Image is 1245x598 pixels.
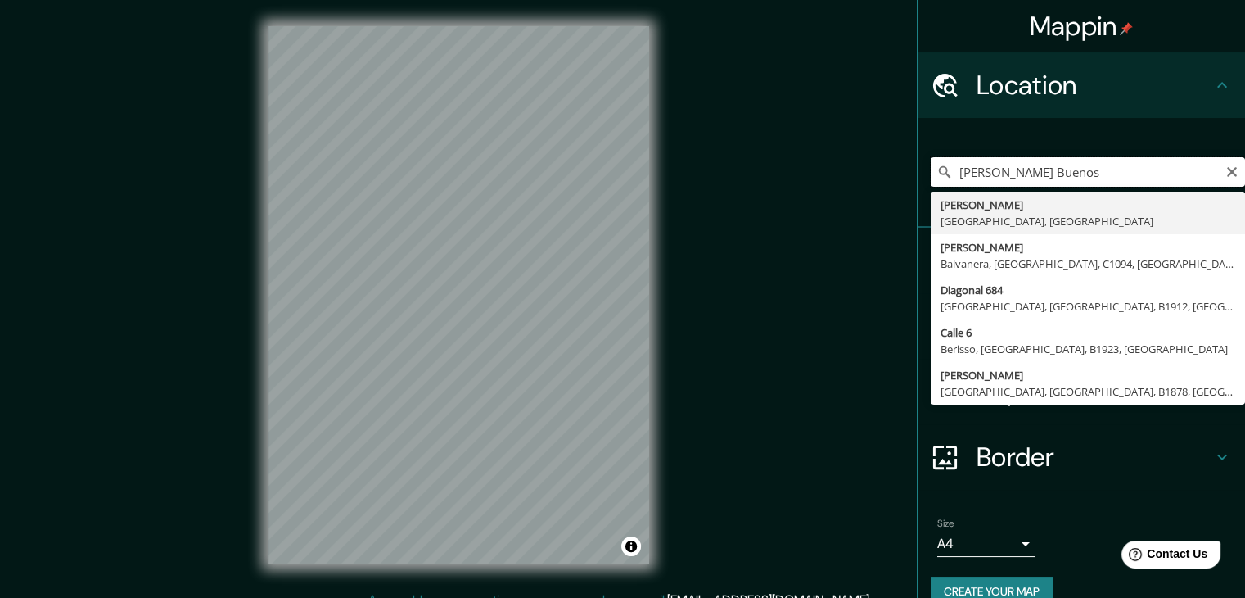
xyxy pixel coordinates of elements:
div: Balvanera, [GEOGRAPHIC_DATA], C1094, [GEOGRAPHIC_DATA] [941,256,1235,272]
input: Pick your city or area [931,157,1245,187]
div: A4 [937,531,1035,557]
div: [GEOGRAPHIC_DATA], [GEOGRAPHIC_DATA] [941,213,1235,229]
div: Layout [918,359,1245,424]
h4: Border [977,441,1212,473]
div: Location [918,52,1245,118]
h4: Layout [977,375,1212,408]
div: [GEOGRAPHIC_DATA], [GEOGRAPHIC_DATA], B1912, [GEOGRAPHIC_DATA] [941,298,1235,315]
div: Calle 6 [941,324,1235,341]
div: Style [918,293,1245,359]
div: Border [918,424,1245,490]
div: [PERSON_NAME] [941,367,1235,383]
canvas: Map [268,26,649,564]
button: Clear [1225,163,1238,179]
div: [GEOGRAPHIC_DATA], [GEOGRAPHIC_DATA], B1878, [GEOGRAPHIC_DATA] [941,383,1235,400]
div: Pins [918,228,1245,293]
img: pin-icon.png [1120,22,1133,35]
div: [PERSON_NAME] [941,239,1235,256]
div: [PERSON_NAME] [941,197,1235,213]
iframe: Help widget launcher [1099,534,1227,580]
label: Size [937,517,954,531]
div: Berisso, [GEOGRAPHIC_DATA], B1923, [GEOGRAPHIC_DATA] [941,341,1235,357]
h4: Mappin [1030,10,1134,43]
div: Diagonal 684 [941,282,1235,298]
button: Toggle attribution [621,537,641,556]
h4: Location [977,69,1212,102]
